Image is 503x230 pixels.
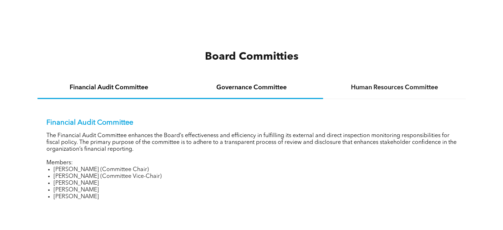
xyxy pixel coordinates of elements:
li: [PERSON_NAME] [54,180,457,187]
li: [PERSON_NAME] [54,187,457,194]
p: Members: [46,160,457,166]
h4: Human Resources Committee [330,84,459,91]
li: [PERSON_NAME] (Committee Vice-Chair) [54,173,457,180]
h4: Financial Audit Committee [44,84,174,91]
p: The Financial Audit Committee enhances the Board’s effectiveness and efficiency in fulfilling its... [46,132,457,153]
p: Financial Audit Committee [46,119,457,127]
li: [PERSON_NAME] [54,194,457,200]
li: [PERSON_NAME] (Committee Chair) [54,166,457,173]
h4: Governance Committee [187,84,317,91]
span: Board Committies [205,51,298,62]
